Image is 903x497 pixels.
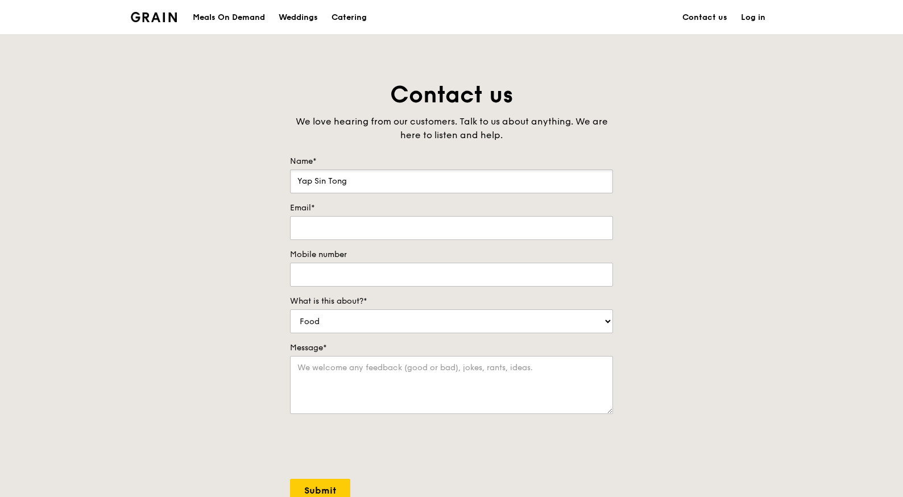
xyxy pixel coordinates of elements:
img: Grain [131,12,177,22]
label: Name* [290,156,613,167]
iframe: reCAPTCHA [290,425,463,470]
a: Contact us [676,1,734,35]
label: What is this about?* [290,296,613,307]
h1: Contact us [290,80,613,110]
label: Message* [290,342,613,354]
a: Catering [325,1,374,35]
label: Email* [290,202,613,214]
label: Mobile number [290,249,613,260]
div: We love hearing from our customers. Talk to us about anything. We are here to listen and help. [290,115,613,142]
div: Catering [332,1,367,35]
a: Weddings [272,1,325,35]
a: Log in [734,1,772,35]
div: Weddings [279,1,318,35]
div: Meals On Demand [193,1,265,35]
